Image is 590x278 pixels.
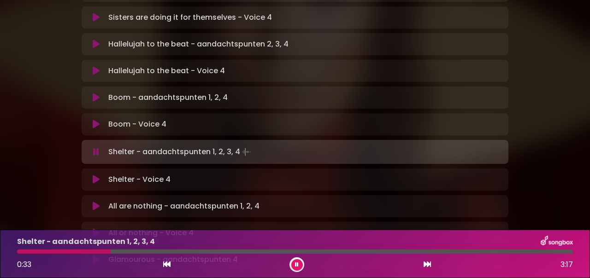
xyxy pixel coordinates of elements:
[541,236,573,248] img: songbox-logo-white.png
[108,39,289,50] p: Hallelujah to the beat - aandachtspunten 2, 3, 4
[108,227,194,238] p: All or nothing - Voice 4
[108,119,166,130] p: Boom - Voice 4
[108,65,225,76] p: Hallelujah to the beat - Voice 4
[108,201,260,212] p: All are nothing - aandachtspunten 1, 2, 4
[240,145,253,158] img: waveform4.gif
[108,174,171,185] p: Shelter - Voice 4
[17,236,155,247] p: Shelter - aandachtspunten 1, 2, 3, 4
[108,92,228,103] p: Boom - aandachtspunten 1, 2, 4
[108,12,272,23] p: Sisters are doing it for themselves - Voice 4
[560,259,573,270] span: 3:17
[108,145,253,158] p: Shelter - aandachtspunten 1, 2, 3, 4
[17,259,31,270] span: 0:33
